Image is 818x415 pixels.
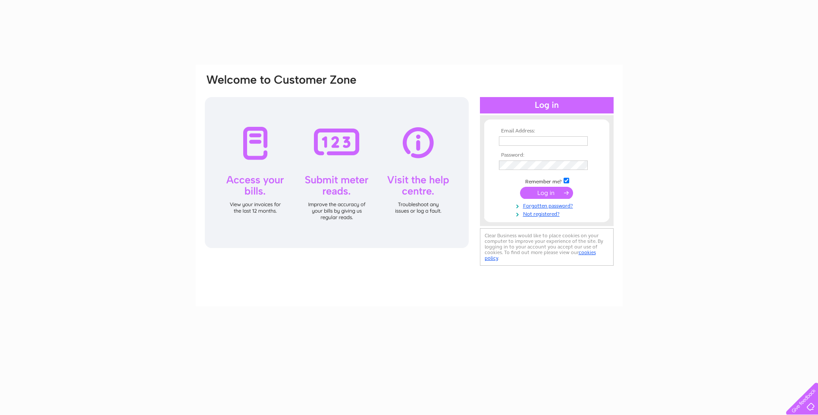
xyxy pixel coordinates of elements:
[480,228,614,266] div: Clear Business would like to place cookies on your computer to improve your experience of the sit...
[497,176,597,185] td: Remember me?
[497,152,597,158] th: Password:
[499,201,597,209] a: Forgotten password?
[497,128,597,134] th: Email Address:
[485,249,596,261] a: cookies policy
[520,187,573,199] input: Submit
[499,209,597,217] a: Not registered?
